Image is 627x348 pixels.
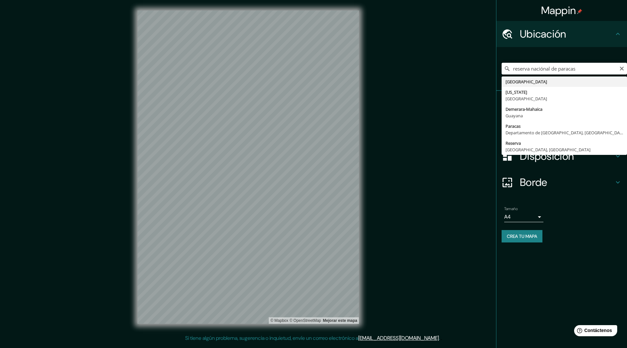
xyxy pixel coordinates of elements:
[496,21,627,47] div: Ubicación
[506,89,527,95] font: [US_STATE]
[270,318,288,323] font: © Mapbox
[496,169,627,195] div: Borde
[506,147,590,153] font: [GEOGRAPHIC_DATA], [GEOGRAPHIC_DATA]
[577,9,582,14] img: pin-icon.png
[496,91,627,117] div: Patas
[520,175,547,189] font: Borde
[502,230,542,242] button: Crea tu mapa
[289,318,321,323] a: Mapa de OpenStreet
[506,106,542,112] font: Demerara-Mahaica
[358,335,439,341] a: [EMAIL_ADDRESS][DOMAIN_NAME]
[506,79,547,85] font: [GEOGRAPHIC_DATA]
[506,140,521,146] font: Reserva
[520,27,566,41] font: Ubicación
[504,213,511,220] font: A4
[502,63,627,75] input: Elige tu ciudad o zona
[440,334,441,341] font: .
[504,206,518,211] font: Tamaño
[504,212,543,222] div: A4
[137,10,359,324] canvas: Mapa
[506,113,523,119] font: Guayana
[506,123,521,129] font: Paracas
[441,334,442,341] font: .
[569,323,620,341] iframe: Lanzador de widgets de ayuda
[185,335,358,341] font: Si tiene algún problema, sugerencia o inquietud, envíe un correo electrónico a
[439,335,440,341] font: .
[323,318,357,323] font: Mejorar este mapa
[506,96,547,102] font: [GEOGRAPHIC_DATA]
[496,117,627,143] div: Estilo
[619,65,624,71] button: Claro
[541,4,576,17] font: Mappin
[323,318,357,323] a: Map feedback
[270,318,288,323] a: Mapbox
[520,149,574,163] font: Disposición
[289,318,321,323] font: © OpenStreetMap
[496,143,627,169] div: Disposición
[506,130,626,136] font: Departamento de [GEOGRAPHIC_DATA], [GEOGRAPHIC_DATA]
[507,233,537,239] font: Crea tu mapa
